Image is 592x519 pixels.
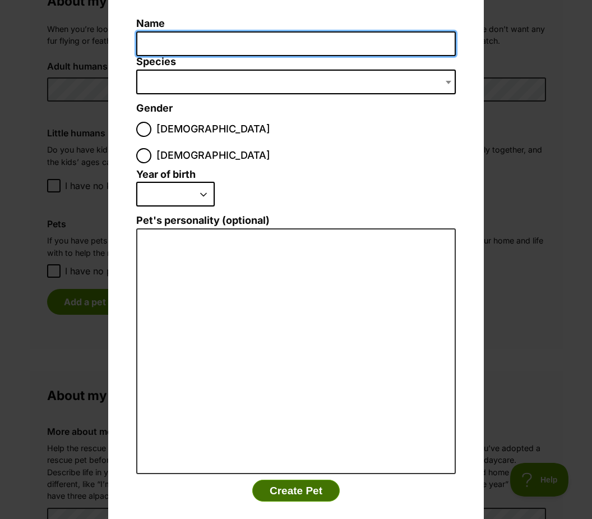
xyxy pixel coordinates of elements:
button: Create Pet [252,480,340,502]
label: Gender [136,103,173,114]
label: Year of birth [136,169,196,181]
span: [DEMOGRAPHIC_DATA] [156,122,270,137]
span: [DEMOGRAPHIC_DATA] [156,148,270,163]
label: Pet's personality (optional) [136,215,456,227]
label: Species [136,56,456,68]
label: Name [136,18,456,30]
